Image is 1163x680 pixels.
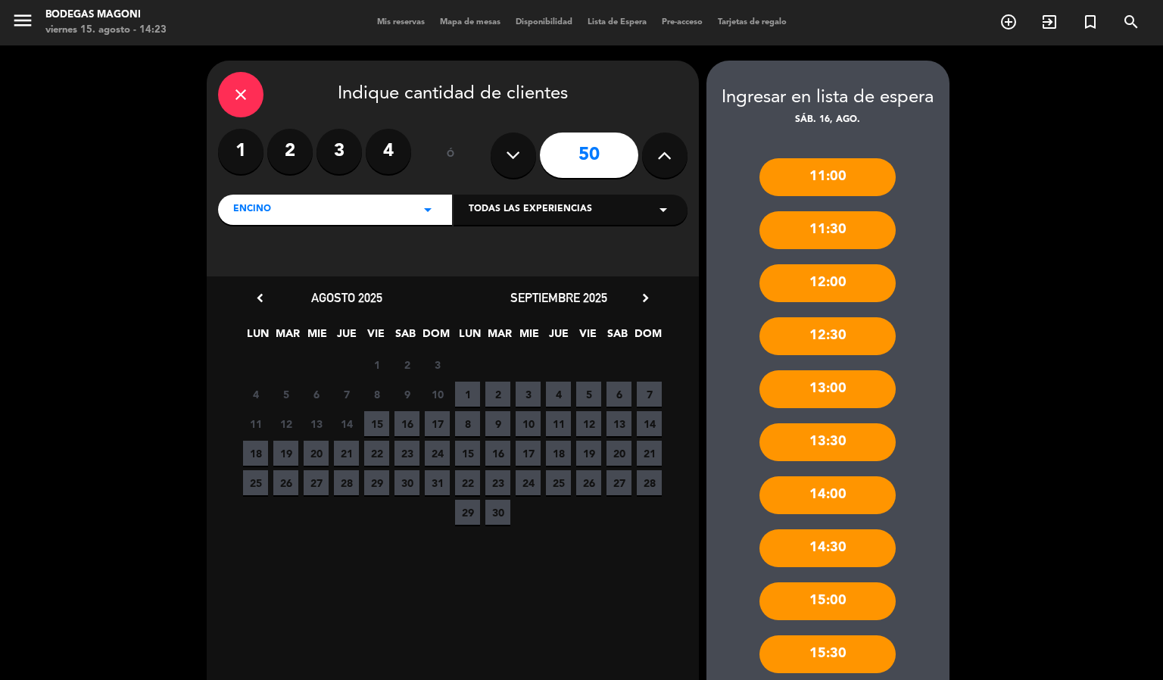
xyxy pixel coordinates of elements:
span: 12 [576,411,601,436]
i: turned_in_not [1081,13,1099,31]
span: 8 [455,411,480,436]
span: 20 [606,441,631,466]
div: ó [426,129,475,182]
i: search [1122,13,1140,31]
i: chevron_right [638,290,653,306]
div: sáb. 16, ago. [706,113,949,128]
span: JUE [334,325,359,350]
span: Mapa de mesas [432,18,508,27]
div: Ingresar en lista de espera [706,83,949,113]
div: Bodegas Magoni [45,8,167,23]
div: viernes 15. agosto - 14:23 [45,23,167,38]
div: 15:00 [759,582,896,620]
span: 14 [334,411,359,436]
span: MIE [304,325,329,350]
span: 1 [364,352,389,377]
span: 13 [606,411,631,436]
div: 14:00 [759,476,896,514]
div: 14:30 [759,529,896,567]
span: 15 [364,411,389,436]
i: close [232,86,250,104]
span: 25 [546,470,571,495]
span: 3 [425,352,450,377]
button: menu [11,9,34,37]
span: 28 [637,470,662,495]
span: 14 [637,411,662,436]
div: 13:00 [759,370,896,408]
span: Lista de Espera [580,18,654,27]
span: 15 [455,441,480,466]
span: 22 [455,470,480,495]
div: 11:30 [759,211,896,249]
div: 12:00 [759,264,896,302]
span: 30 [394,470,419,495]
span: 26 [273,470,298,495]
span: septiembre 2025 [510,290,607,305]
span: 19 [576,441,601,466]
span: MIE [516,325,541,350]
span: 5 [273,382,298,407]
span: MAR [275,325,300,350]
span: 27 [606,470,631,495]
span: 9 [394,382,419,407]
i: exit_to_app [1040,13,1059,31]
span: 26 [576,470,601,495]
span: agosto 2025 [311,290,382,305]
span: Mis reservas [369,18,432,27]
span: 8 [364,382,389,407]
span: 22 [364,441,389,466]
span: 7 [637,382,662,407]
span: LUN [245,325,270,350]
span: 6 [606,382,631,407]
div: 11:00 [759,158,896,196]
label: 2 [267,129,313,174]
span: VIE [575,325,600,350]
span: LUN [457,325,482,350]
span: 17 [516,441,541,466]
i: arrow_drop_down [419,201,437,219]
span: 10 [516,411,541,436]
i: arrow_drop_down [654,201,672,219]
span: VIE [363,325,388,350]
span: 19 [273,441,298,466]
span: 2 [485,382,510,407]
span: 6 [304,382,329,407]
div: Indique cantidad de clientes [218,72,688,117]
span: DOM [422,325,447,350]
span: Disponibilidad [508,18,580,27]
label: 4 [366,129,411,174]
span: 16 [394,411,419,436]
span: 18 [243,441,268,466]
span: 31 [425,470,450,495]
label: 1 [218,129,263,174]
div: 13:30 [759,423,896,461]
span: 7 [334,382,359,407]
span: 9 [485,411,510,436]
span: 20 [304,441,329,466]
span: 4 [546,382,571,407]
span: DOM [635,325,659,350]
span: MAR [487,325,512,350]
span: 10 [425,382,450,407]
span: JUE [546,325,571,350]
i: menu [11,9,34,32]
span: 2 [394,352,419,377]
span: 29 [455,500,480,525]
span: 24 [516,470,541,495]
div: 15:30 [759,635,896,673]
span: 17 [425,411,450,436]
span: SAB [605,325,630,350]
span: 4 [243,382,268,407]
span: Pre-acceso [654,18,710,27]
span: SAB [393,325,418,350]
span: 23 [394,441,419,466]
span: 11 [243,411,268,436]
span: 3 [516,382,541,407]
span: 25 [243,470,268,495]
label: 3 [316,129,362,174]
span: 18 [546,441,571,466]
span: Encino [233,202,271,217]
span: 24 [425,441,450,466]
span: 1 [455,382,480,407]
span: 23 [485,470,510,495]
